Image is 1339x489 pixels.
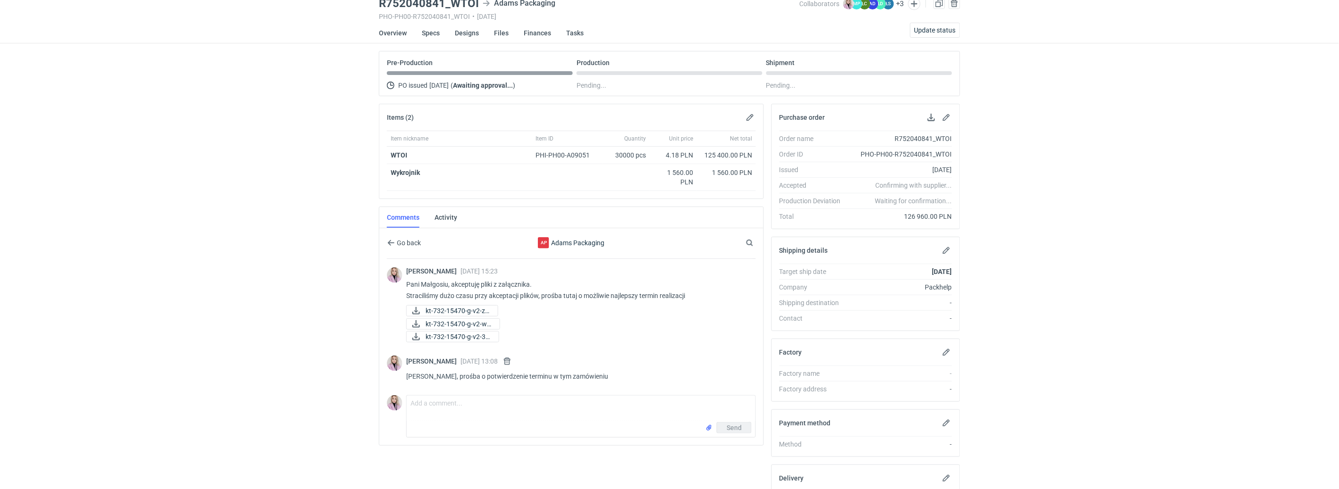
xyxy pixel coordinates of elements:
[848,384,952,394] div: -
[779,149,848,159] div: Order ID
[406,318,500,330] div: kt-732-15470-g-v2-wew.pdf
[779,419,831,427] h2: Payment method
[779,348,802,356] h2: Factory
[653,150,693,160] div: 4.18 PLN
[387,395,402,411] img: Klaudia Wiśniewska
[538,237,549,249] figcaption: AP
[766,80,952,91] div: Pending...
[848,134,952,143] div: R752040841_WTOI
[701,168,752,177] div: 1 560.00 PLN
[460,267,498,275] span: [DATE] 15:23
[406,305,498,316] div: kt-732-15470-g-v2-zew.pdf
[426,306,490,316] span: kt-732-15470-g-v2-ze...
[395,240,421,246] span: Go back
[455,23,479,43] a: Designs
[941,417,952,429] button: Edit payment method
[406,331,499,342] div: kt-732-15470-g-v2-3d.jpeg
[779,384,848,394] div: Factory address
[429,80,449,91] span: [DATE]
[848,212,952,221] div: 126 960.00 PLN
[472,13,475,20] span: •
[524,23,551,43] a: Finances
[779,134,848,143] div: Order name
[876,182,952,189] em: Confirming with supplier...
[494,23,509,43] a: Files
[932,268,952,275] strong: [DATE]
[779,369,848,378] div: Factory name
[779,247,828,254] h2: Shipping details
[910,23,960,38] button: Update status
[387,114,414,121] h2: Items (2)
[745,112,756,123] button: Edit items
[391,169,420,176] strong: Wykrojnik
[848,149,952,159] div: PHO-PH00-R752040841_WTOI
[603,147,650,164] div: 30000 pcs
[387,59,433,66] p: Pre-Production
[406,279,748,301] p: Pani Małgosiu, akceptuję pliki z załącznika. Straciliśmy dużo czasu przy akceptacji plików, prośb...
[766,59,795,66] p: Shipment
[406,267,460,275] span: [PERSON_NAME]
[779,114,825,121] h2: Purchase order
[513,82,515,89] span: )
[494,237,649,249] div: Adams Packaging
[730,135,752,142] span: Net total
[848,369,952,378] div: -
[577,59,610,66] p: Production
[387,267,402,283] div: Klaudia Wiśniewska
[926,112,937,123] button: Download PO
[779,298,848,307] div: Shipping destination
[406,371,748,382] p: [PERSON_NAME], prośba o potwierdzenie terminu w tym zamówieniu
[779,474,804,482] h2: Delivery
[848,439,952,449] div: -
[779,212,848,221] div: Total
[941,472,952,484] button: Edit delivery details
[624,135,646,142] span: Quantity
[379,13,799,20] div: PHO-PH00-R752040841_WTOI [DATE]
[391,135,428,142] span: Item nickname
[453,82,513,89] strong: Awaiting approval...
[406,305,498,316] a: kt-732-15470-g-v2-ze...
[941,347,952,358] button: Edit factory details
[875,196,952,206] em: Waiting for confirmation...
[536,150,599,160] div: PHI-PH00-A09051
[426,332,491,342] span: kt-732-15470-g-v2-3d...
[460,357,498,365] span: [DATE] 13:08
[701,150,752,160] div: 125 400.00 PLN
[779,181,848,190] div: Accepted
[536,135,553,142] span: Item ID
[779,267,848,276] div: Target ship date
[941,245,952,256] button: Edit shipping details
[744,237,774,249] input: Search
[406,357,460,365] span: [PERSON_NAME]
[848,314,952,323] div: -
[779,196,848,206] div: Production Deviation
[387,80,573,91] div: PO issued
[387,356,402,371] img: Klaudia Wiśniewska
[669,135,693,142] span: Unit price
[426,319,492,329] span: kt-732-15470-g-v2-we...
[538,237,549,249] div: Adams Packaging
[566,23,584,43] a: Tasks
[914,27,956,33] span: Update status
[387,237,421,249] button: Go back
[653,168,693,187] div: 1 560.00 PLN
[848,282,952,292] div: Packhelp
[387,207,419,228] a: Comments
[717,422,752,433] button: Send
[406,331,499,342] a: kt-732-15470-g-v2-3d...
[727,424,742,431] span: Send
[848,298,952,307] div: -
[779,165,848,174] div: Issued
[779,439,848,449] div: Method
[435,207,457,228] a: Activity
[941,112,952,123] button: Edit purchase order
[391,151,407,159] strong: WTOI
[779,282,848,292] div: Company
[848,165,952,174] div: [DATE]
[406,318,500,330] a: kt-732-15470-g-v2-we...
[379,23,407,43] a: Overview
[779,314,848,323] div: Contact
[451,82,453,89] span: (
